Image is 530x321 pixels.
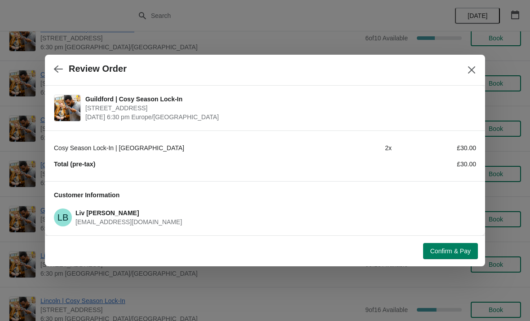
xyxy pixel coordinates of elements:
span: [EMAIL_ADDRESS][DOMAIN_NAME] [75,218,182,226]
span: Liv [54,208,72,226]
span: [DATE] 6:30 pm Europe/[GEOGRAPHIC_DATA] [85,113,472,121]
div: 2 x [307,143,392,152]
button: Close [464,62,480,78]
img: Guildford | Cosy Season Lock-In | 5 Market Street, Guildford, GU1 4LB | September 11 | 6:30 pm Eu... [54,95,80,121]
div: £30.00 [392,143,476,152]
span: Liv [PERSON_NAME] [75,209,139,217]
span: Confirm & Pay [430,247,471,255]
h2: Review Order [69,64,127,74]
text: LB [57,213,68,222]
button: Confirm & Pay [423,243,478,259]
span: Customer Information [54,191,119,199]
span: [STREET_ADDRESS] [85,104,472,113]
strong: Total (pre-tax) [54,160,95,168]
div: £30.00 [392,160,476,169]
div: Cosy Season Lock-In | [GEOGRAPHIC_DATA] [54,143,307,152]
span: Guildford | Cosy Season Lock-In [85,95,472,104]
